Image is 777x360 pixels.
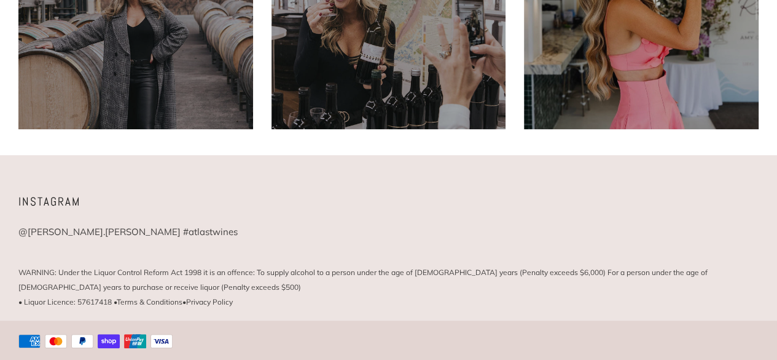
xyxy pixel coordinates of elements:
span: WARNING: Under the Liquor Control Reform Act 1998 it is an offence: To supply alcohol to a person... [18,265,759,295]
h4: INSTAGRAM [18,192,380,212]
a: Privacy Policy [186,297,233,306]
span: • Liquor Licence: 57617418 • • [18,295,759,310]
a: Terms & Conditions [117,297,182,306]
a: @[PERSON_NAME].[PERSON_NAME] #atlastwines [18,223,238,241]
